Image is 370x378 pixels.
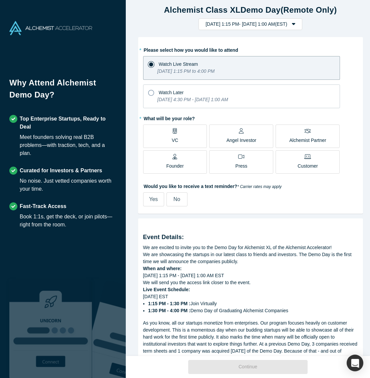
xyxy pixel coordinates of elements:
[9,77,116,106] h1: Why Attend Alchemist Demo Day?
[143,251,358,265] div: We are showcasing the startups in our latest class to friends and investors. The Demo Day is the ...
[92,279,175,378] img: Prism AI
[143,279,358,286] div: We will send you the access link closer to the event.
[20,133,116,157] div: Meet founders solving real B2B problems—with traction, tech, and a plan.
[148,308,191,313] strong: 1:30 PM - 4:00 PM :
[143,287,190,292] strong: Live Event Schedule:
[143,244,358,251] div: We are excited to invite you to the Demo Day for Alchemist XL of the Alchemist Accelerator!
[143,44,358,54] label: Please select how you would like to attend
[20,177,116,193] div: No noise. Just vetted companies worth your time.
[148,301,191,306] strong: 1:15 PM - 1:30 PM :
[143,234,184,240] strong: Event Details:
[20,168,102,173] strong: Curated for Investors & Partners
[20,203,66,209] strong: Fast-Track Access
[173,196,180,202] span: No
[298,163,318,170] p: Customer
[148,300,358,307] li: Join Virtually
[157,68,215,74] i: [DATE] 1:15 PM to 4:00 PM
[172,137,178,144] p: VC
[9,279,92,378] img: Robust Technologies
[159,61,198,67] span: Watch Live Stream
[9,21,92,35] img: Alchemist Accelerator Logo
[20,116,106,130] strong: Top Enterprise Startups, Ready to Deal
[143,113,358,122] label: What will be your role?
[227,137,257,144] p: Angel Investor
[289,137,326,144] p: Alchemist Partner
[237,184,282,189] em: * Carrier rates may apply
[148,307,358,314] li: Demo Day of Graduating Alchemist Companies
[143,320,358,369] div: As you know, all our startups monetize from enterprises. Our program focuses heavily on customer ...
[20,213,116,229] div: Book 1:1s, get the deck, or join pilots—right from the room.
[164,5,337,14] strong: Alchemist Class XL Demo Day (Remote Only)
[236,163,248,170] p: Press
[166,163,183,170] p: Founder
[143,272,358,279] div: [DATE] 1:15 PM - [DATE] 1:00 AM EST
[143,181,358,190] label: Would you like to receive a text reminder?
[149,196,158,202] span: Yes
[143,293,358,314] div: [DATE] EST
[188,360,308,374] button: Continue
[159,90,184,95] span: Watch Later
[157,97,228,102] i: [DATE] 4:30 PM - [DATE] 1:00 AM
[143,266,182,271] strong: When and where:
[199,18,302,30] button: [DATE] 1:15 PM- [DATE] 1:00 AM(EST)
